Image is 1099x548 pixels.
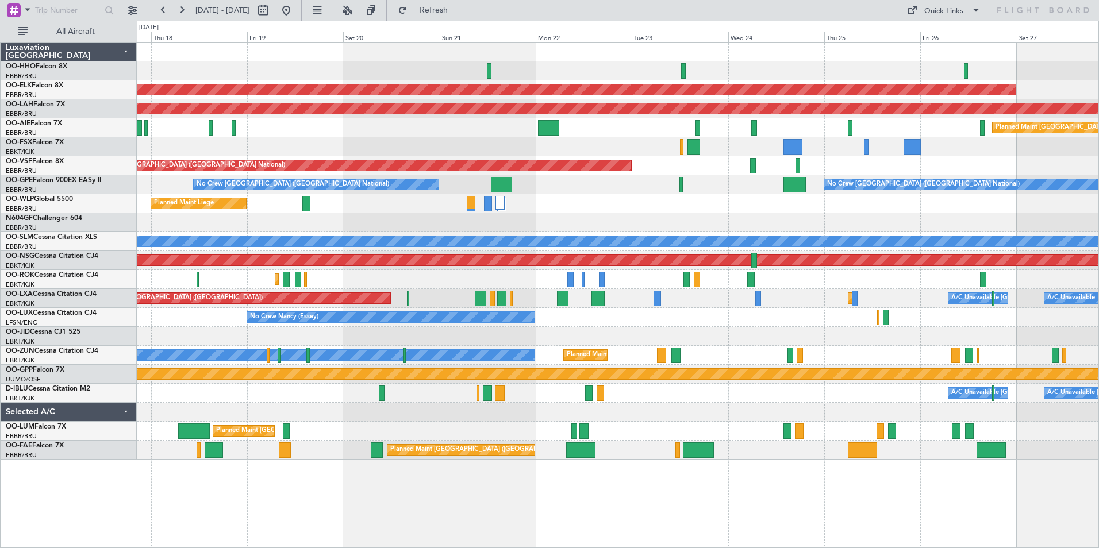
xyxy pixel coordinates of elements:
[151,32,247,42] div: Thu 18
[6,280,34,289] a: EBKT/KJK
[6,329,80,335] a: OO-JIDCessna CJ1 525
[6,120,30,127] span: OO-AIE
[6,63,36,70] span: OO-HHO
[1047,290,1095,307] div: A/C Unavailable
[6,366,33,373] span: OO-GPP
[920,32,1016,42] div: Fri 26
[6,385,28,392] span: D-IBLU
[6,177,33,184] span: OO-GPE
[86,157,285,174] div: AOG Maint [GEOGRAPHIC_DATA] ([GEOGRAPHIC_DATA] National)
[6,234,33,241] span: OO-SLM
[6,310,97,317] a: OO-LUXCessna Citation CJ4
[440,32,536,42] div: Sun 21
[250,308,318,326] div: No Crew Nancy (Essey)
[6,167,37,175] a: EBBR/BRU
[924,6,963,17] div: Quick Links
[343,32,439,42] div: Sat 20
[82,290,263,307] div: Planned Maint [GEOGRAPHIC_DATA] ([GEOGRAPHIC_DATA])
[30,28,121,36] span: All Aircraft
[6,337,34,346] a: EBKT/KJK
[6,158,32,165] span: OO-VSF
[6,272,34,279] span: OO-ROK
[536,32,632,42] div: Mon 22
[6,318,37,327] a: LFSN/ENC
[6,101,33,108] span: OO-LAH
[6,442,64,449] a: OO-FAEFalcon 7X
[6,423,34,430] span: OO-LUM
[195,5,249,16] span: [DATE] - [DATE]
[6,442,32,449] span: OO-FAE
[6,196,34,203] span: OO-WLP
[824,32,920,42] div: Thu 25
[35,2,101,19] input: Trip Number
[6,310,33,317] span: OO-LUX
[6,299,34,308] a: EBKT/KJK
[6,196,73,203] a: OO-WLPGlobal 5500
[6,129,37,137] a: EBBR/BRU
[6,139,64,146] a: OO-FSXFalcon 7X
[278,271,412,288] div: Planned Maint Kortrijk-[GEOGRAPHIC_DATA]
[6,82,63,89] a: OO-ELKFalcon 8X
[6,291,97,298] a: OO-LXACessna Citation CJ4
[197,176,389,193] div: No Crew [GEOGRAPHIC_DATA] ([GEOGRAPHIC_DATA] National)
[6,215,82,222] a: N604GFChallenger 604
[6,356,34,365] a: EBKT/KJK
[393,1,462,20] button: Refresh
[410,6,458,14] span: Refresh
[901,1,986,20] button: Quick Links
[6,204,37,213] a: EBBR/BRU
[6,139,32,146] span: OO-FSX
[6,348,98,354] a: OO-ZUNCessna Citation CJ4
[6,101,65,108] a: OO-LAHFalcon 7X
[13,22,125,41] button: All Aircraft
[6,177,101,184] a: OO-GPEFalcon 900EX EASy II
[6,72,37,80] a: EBBR/BRU
[6,120,62,127] a: OO-AIEFalcon 7X
[6,148,34,156] a: EBKT/KJK
[390,441,598,458] div: Planned Maint [GEOGRAPHIC_DATA] ([GEOGRAPHIC_DATA] National)
[6,385,90,392] a: D-IBLUCessna Citation M2
[827,176,1020,193] div: No Crew [GEOGRAPHIC_DATA] ([GEOGRAPHIC_DATA] National)
[6,234,97,241] a: OO-SLMCessna Citation XLS
[6,253,98,260] a: OO-NSGCessna Citation CJ4
[139,23,159,33] div: [DATE]
[6,242,37,251] a: EBBR/BRU
[6,451,37,460] a: EBBR/BRU
[6,432,37,441] a: EBBR/BRU
[216,422,424,439] div: Planned Maint [GEOGRAPHIC_DATA] ([GEOGRAPHIC_DATA] National)
[6,215,33,222] span: N604GF
[728,32,824,42] div: Wed 24
[6,291,33,298] span: OO-LXA
[6,158,64,165] a: OO-VSFFalcon 8X
[6,110,37,118] a: EBBR/BRU
[567,346,701,364] div: Planned Maint Kortrijk-[GEOGRAPHIC_DATA]
[6,423,66,430] a: OO-LUMFalcon 7X
[6,394,34,403] a: EBKT/KJK
[6,272,98,279] a: OO-ROKCessna Citation CJ4
[6,329,30,335] span: OO-JID
[6,82,32,89] span: OO-ELK
[154,195,214,212] div: Planned Maint Liege
[6,261,34,270] a: EBKT/KJK
[6,223,37,232] a: EBBR/BRU
[247,32,343,42] div: Fri 19
[632,32,728,42] div: Tue 23
[6,91,37,99] a: EBBR/BRU
[6,186,37,194] a: EBBR/BRU
[6,375,40,384] a: UUMO/OSF
[6,366,64,373] a: OO-GPPFalcon 7X
[6,348,34,354] span: OO-ZUN
[6,63,67,70] a: OO-HHOFalcon 8X
[6,253,34,260] span: OO-NSG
